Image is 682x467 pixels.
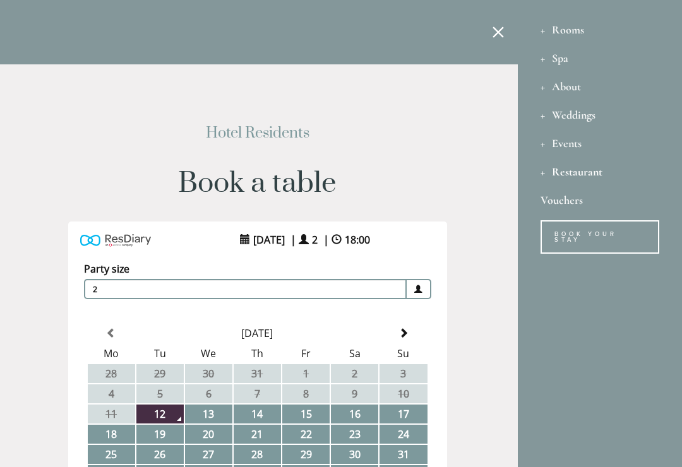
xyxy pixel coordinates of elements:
div: Restaurant [541,157,659,186]
div: Events [541,129,659,157]
a: Vouchers [541,186,659,214]
div: About [541,72,659,100]
div: Rooms [541,15,659,44]
div: Weddings [541,100,659,129]
div: Spa [541,44,659,72]
a: Book Your Stay [541,220,659,254]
